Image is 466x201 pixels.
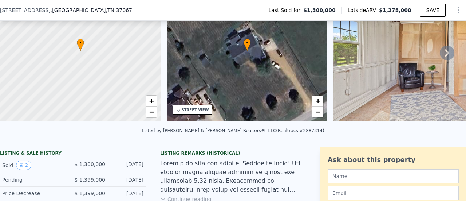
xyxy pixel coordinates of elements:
[160,159,306,194] div: Loremip do sita con adipi el Seddoe te Incid! Utl etdolor magna aliquae adminim ve q nost exe ull...
[312,107,323,117] a: Zoom out
[111,161,143,170] div: [DATE]
[379,7,411,13] span: $1,278,000
[149,96,154,105] span: +
[303,7,336,14] span: $1,300,000
[2,176,67,183] div: Pending
[269,7,304,14] span: Last Sold for
[328,169,459,183] input: Name
[51,7,132,14] span: , [GEOGRAPHIC_DATA]
[111,190,143,197] div: [DATE]
[328,186,459,200] input: Email
[328,155,459,165] div: Ask about this property
[146,96,157,107] a: Zoom in
[74,190,105,196] span: $ 1,399,000
[312,96,323,107] a: Zoom in
[316,96,320,105] span: +
[142,128,324,133] div: Listed by [PERSON_NAME] & [PERSON_NAME] Realtors®, LLC (Realtracs #2887314)
[74,177,105,183] span: $ 1,399,000
[77,40,84,46] span: •
[348,7,379,14] span: Lotside ARV
[149,107,154,116] span: −
[244,39,251,51] div: •
[16,161,31,170] button: View historical data
[2,161,67,170] div: Sold
[111,176,143,183] div: [DATE]
[2,190,67,197] div: Price Decrease
[182,107,209,113] div: STREET VIEW
[420,4,446,17] button: SAVE
[244,40,251,46] span: •
[451,3,466,18] button: Show Options
[146,107,157,117] a: Zoom out
[74,161,105,167] span: $ 1,300,000
[77,39,84,51] div: •
[316,107,320,116] span: −
[106,7,132,13] span: , TN 37067
[160,150,306,156] div: Listing Remarks (Historical)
